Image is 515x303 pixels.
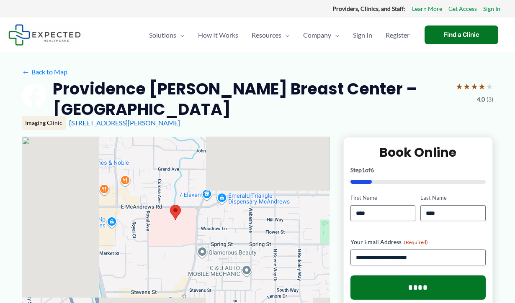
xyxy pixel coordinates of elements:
span: Resources [252,20,281,50]
img: Expected Healthcare Logo - side, dark font, small [8,24,81,46]
strong: Providers, Clinics, and Staff: [332,5,406,12]
span: Sign In [353,20,372,50]
span: (Required) [404,239,428,245]
a: Get Access [448,3,477,14]
a: ResourcesMenu Toggle [245,20,296,50]
span: ★ [486,79,493,94]
span: Menu Toggle [331,20,340,50]
a: ←Back to Map [22,66,67,78]
a: How It Works [191,20,245,50]
label: Last Name [420,194,486,202]
span: ★ [471,79,478,94]
a: CompanyMenu Toggle [296,20,346,50]
a: Learn More [412,3,442,14]
a: Find a Clinic [425,25,498,44]
a: Sign In [346,20,379,50]
h2: Providence [PERSON_NAME] Breast Center – [GEOGRAPHIC_DATA] [53,79,449,120]
label: First Name [350,194,416,202]
span: 1 [362,166,365,173]
p: Step of [350,167,486,173]
span: ★ [463,79,471,94]
span: Menu Toggle [176,20,185,50]
span: (3) [487,94,493,105]
span: ★ [456,79,463,94]
span: ← [22,68,30,76]
a: Register [379,20,416,50]
a: SolutionsMenu Toggle [142,20,191,50]
span: Company [303,20,331,50]
span: Menu Toggle [281,20,290,50]
span: 4.0 [477,94,485,105]
span: Solutions [149,20,176,50]
span: How It Works [198,20,238,50]
a: [STREET_ADDRESS][PERSON_NAME] [69,119,180,127]
h2: Book Online [350,144,486,160]
div: Imaging Clinic [22,116,66,130]
span: ★ [478,79,486,94]
span: Register [386,20,409,50]
span: 6 [371,166,374,173]
nav: Primary Site Navigation [142,20,416,50]
a: Sign In [483,3,500,14]
label: Your Email Address [350,238,486,246]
